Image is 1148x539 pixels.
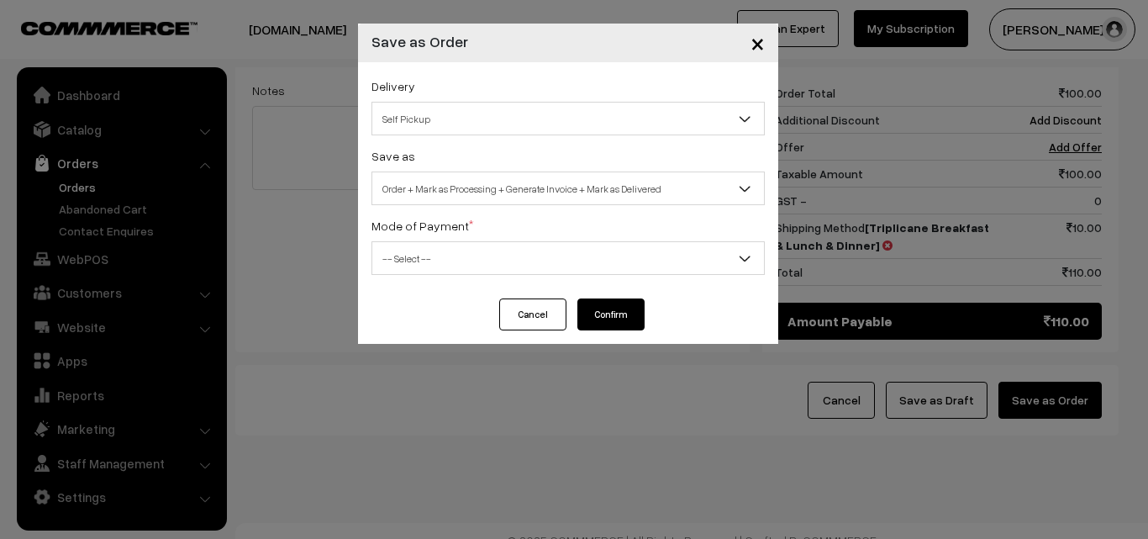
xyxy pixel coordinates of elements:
button: Cancel [499,299,566,330]
h4: Save as Order [371,30,468,53]
span: × [750,27,765,58]
button: Close [737,17,778,69]
button: Confirm [577,299,645,330]
label: Mode of Payment [371,217,473,235]
label: Save as [371,147,415,165]
span: Order + Mark as Processing + Generate Invoice + Mark as Delivered [372,174,764,203]
span: Order + Mark as Processing + Generate Invoice + Mark as Delivered [371,172,765,205]
span: Self Pickup [371,102,765,135]
span: Self Pickup [372,104,764,134]
span: -- Select -- [372,244,764,273]
span: -- Select -- [371,241,765,275]
label: Delivery [371,77,415,95]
